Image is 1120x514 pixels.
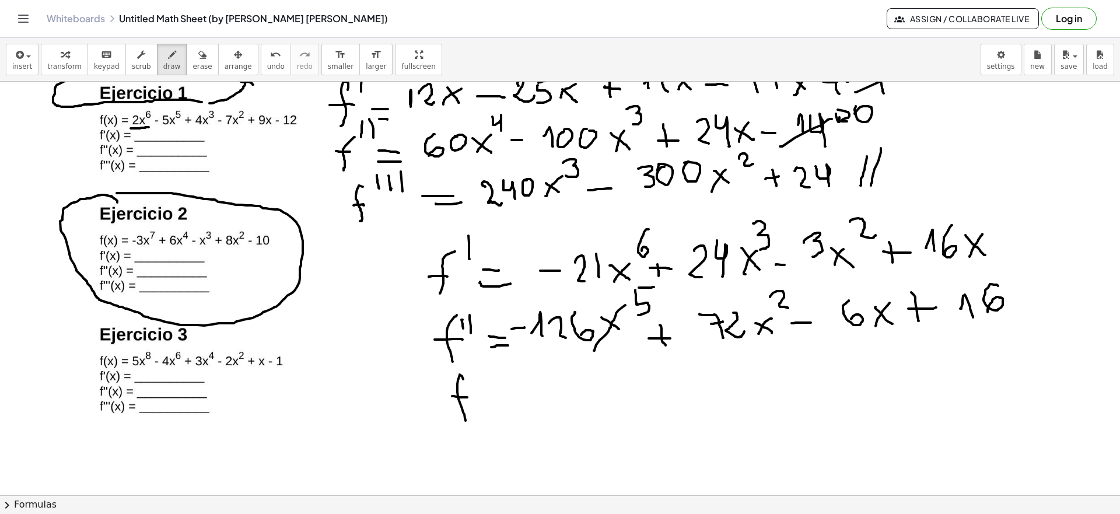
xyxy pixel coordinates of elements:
[261,44,291,75] button: undoundo
[290,44,319,75] button: redoredo
[125,44,157,75] button: scrub
[47,13,105,25] a: Whiteboards
[157,44,187,75] button: draw
[270,48,281,62] i: undo
[47,62,82,71] span: transform
[6,44,38,75] button: insert
[1054,44,1084,75] button: save
[225,62,252,71] span: arrange
[132,62,151,71] span: scrub
[897,13,1029,24] span: Assign / Collaborate Live
[359,44,393,75] button: format_sizelarger
[1093,62,1108,71] span: load
[41,44,88,75] button: transform
[1030,62,1045,71] span: new
[218,44,258,75] button: arrange
[297,62,313,71] span: redo
[981,44,1021,75] button: settings
[1024,44,1052,75] button: new
[299,48,310,62] i: redo
[987,62,1015,71] span: settings
[94,62,120,71] span: keypad
[395,44,442,75] button: fullscreen
[87,44,126,75] button: keyboardkeypad
[186,44,218,75] button: erase
[366,62,386,71] span: larger
[887,8,1039,29] button: Assign / Collaborate Live
[101,48,112,62] i: keyboard
[335,48,346,62] i: format_size
[163,62,181,71] span: draw
[192,62,212,71] span: erase
[14,9,33,28] button: Toggle navigation
[328,62,353,71] span: smaller
[1060,62,1077,71] span: save
[267,62,285,71] span: undo
[1041,8,1097,30] button: Log in
[321,44,360,75] button: format_sizesmaller
[1086,44,1114,75] button: load
[12,62,32,71] span: insert
[401,62,435,71] span: fullscreen
[370,48,381,62] i: format_size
